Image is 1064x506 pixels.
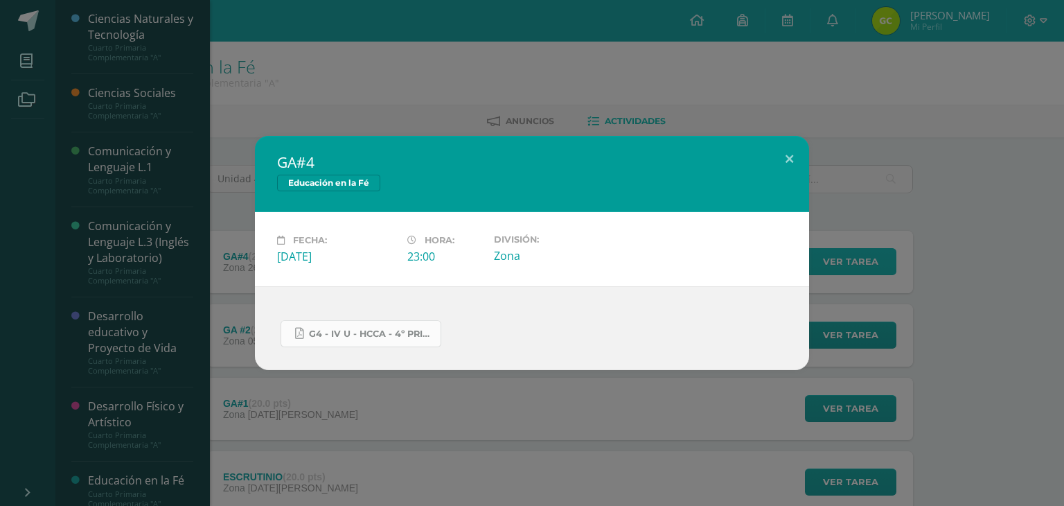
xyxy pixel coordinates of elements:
[293,235,327,245] span: Fecha:
[494,248,613,263] div: Zona
[425,235,454,245] span: Hora:
[407,249,483,264] div: 23:00
[277,152,787,172] h2: GA#4
[770,136,809,183] button: Close (Esc)
[277,175,380,191] span: Educación en la Fé
[494,234,613,245] label: División:
[277,249,396,264] div: [DATE]
[309,329,434,340] span: G4 - IV U - HCCA - 4º PRIM.docx.pdf
[281,320,441,347] a: G4 - IV U - HCCA - 4º PRIM.docx.pdf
